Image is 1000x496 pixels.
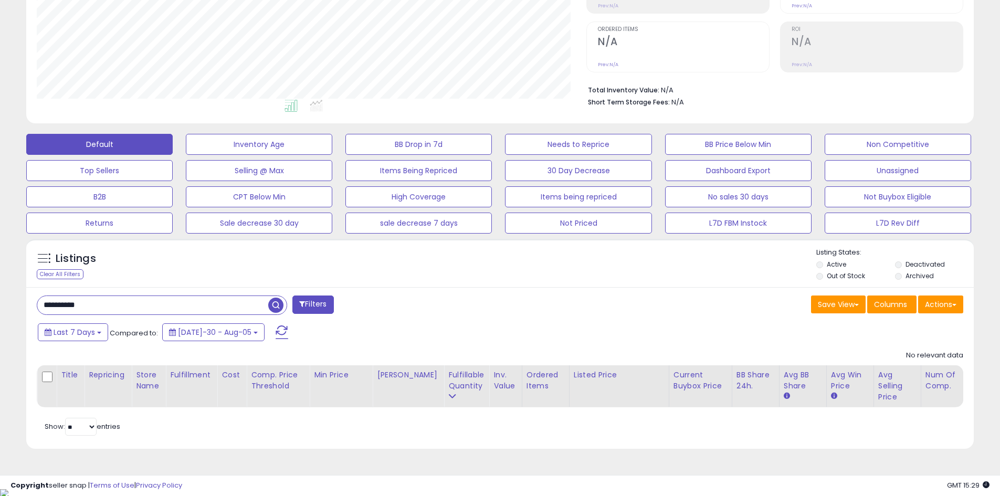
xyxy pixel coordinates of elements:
span: [DATE]-30 - Aug-05 [178,327,251,337]
div: Listed Price [574,370,665,381]
span: Show: entries [45,421,120,431]
h2: N/A [598,36,769,50]
button: L7D Rev Diff [825,213,971,234]
button: sale decrease 7 days [345,213,492,234]
div: Comp. Price Threshold [251,370,305,392]
small: Prev: N/A [792,3,812,9]
div: Num of Comp. [925,370,964,392]
small: Prev: N/A [598,3,618,9]
b: Short Term Storage Fees: [588,98,670,107]
button: 30 Day Decrease [505,160,651,181]
button: Filters [292,296,333,314]
div: Clear All Filters [37,269,83,279]
button: Last 7 Days [38,323,108,341]
button: Unassigned [825,160,971,181]
div: Ordered Items [527,370,565,392]
span: ROI [792,27,963,33]
button: Save View [811,296,866,313]
strong: Copyright [10,480,49,490]
button: No sales 30 days [665,186,812,207]
button: Columns [867,296,917,313]
a: Terms of Use [90,480,134,490]
button: Not Buybox Eligible [825,186,971,207]
small: Avg Win Price. [831,392,837,401]
div: No relevant data [906,351,963,361]
button: [DATE]-30 - Aug-05 [162,323,265,341]
div: Inv. value [493,370,517,392]
div: [PERSON_NAME] [377,370,439,381]
button: Returns [26,213,173,234]
div: Title [61,370,80,381]
span: N/A [671,97,684,107]
button: BB Price Below Min [665,134,812,155]
button: Sale decrease 30 day [186,213,332,234]
small: Prev: N/A [792,61,812,68]
small: Prev: N/A [598,61,618,68]
h5: Listings [56,251,96,266]
div: Avg Selling Price [878,370,917,403]
button: Selling @ Max [186,160,332,181]
button: Actions [918,296,963,313]
button: B2B [26,186,173,207]
button: L7D FBM Instock [665,213,812,234]
span: Columns [874,299,907,310]
span: Compared to: [110,328,158,338]
button: Items Being Repriced [345,160,492,181]
div: Avg BB Share [784,370,822,392]
p: Listing States: [816,248,974,258]
span: 2025-08-13 15:29 GMT [947,480,990,490]
small: Avg BB Share. [784,392,790,401]
li: N/A [588,83,955,96]
button: High Coverage [345,186,492,207]
span: Ordered Items [598,27,769,33]
button: Non Competitive [825,134,971,155]
div: Repricing [89,370,127,381]
h2: N/A [792,36,963,50]
button: Items being repriced [505,186,651,207]
div: Cost [222,370,242,381]
div: Store Name [136,370,161,392]
button: Inventory Age [186,134,332,155]
label: Archived [906,271,934,280]
span: Last 7 Days [54,327,95,337]
label: Deactivated [906,260,945,269]
b: Total Inventory Value: [588,86,659,94]
button: Default [26,134,173,155]
div: BB Share 24h. [736,370,775,392]
a: Privacy Policy [136,480,182,490]
button: Not Priced [505,213,651,234]
button: Needs to Reprice [505,134,651,155]
div: Min Price [314,370,368,381]
button: Top Sellers [26,160,173,181]
button: BB Drop in 7d [345,134,492,155]
button: CPT Below Min [186,186,332,207]
button: Dashboard Export [665,160,812,181]
div: Fulfillment [170,370,213,381]
div: Fulfillable Quantity [448,370,485,392]
label: Active [827,260,846,269]
div: Avg Win Price [831,370,869,392]
label: Out of Stock [827,271,865,280]
div: Current Buybox Price [673,370,728,392]
div: seller snap | | [10,481,182,491]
